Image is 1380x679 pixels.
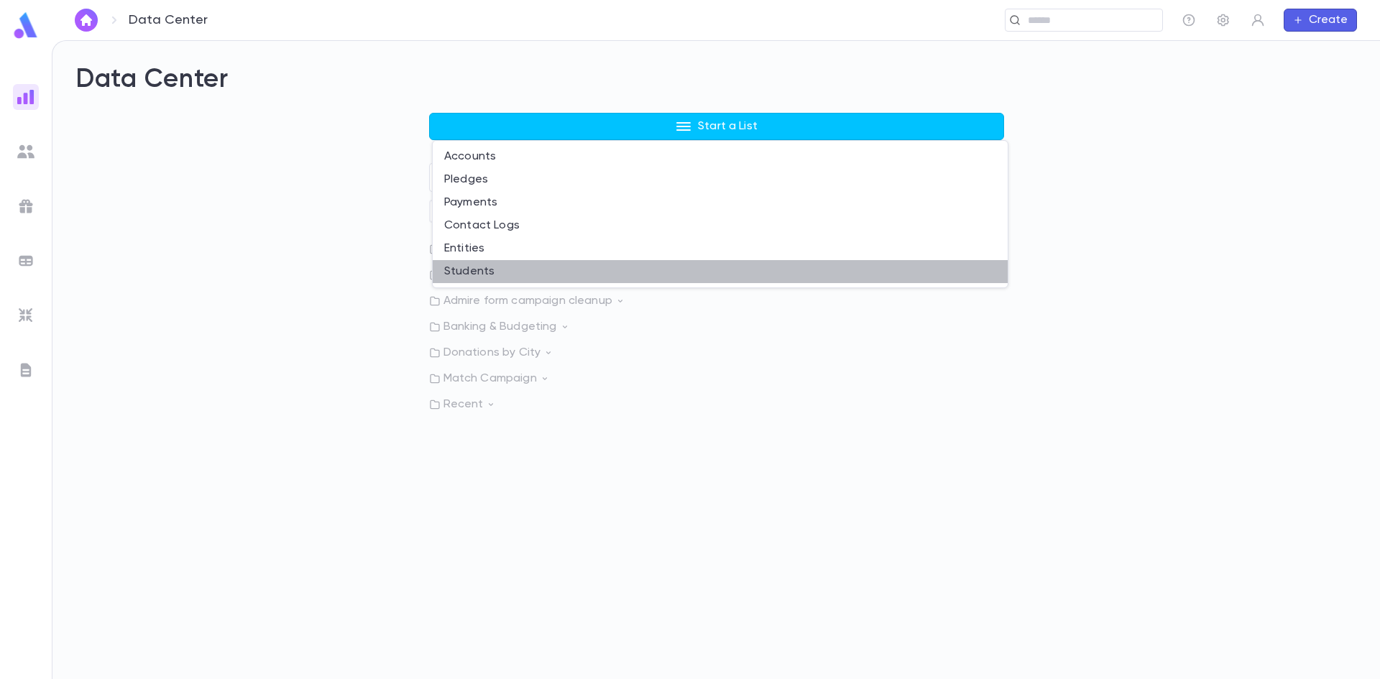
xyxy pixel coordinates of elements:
[433,168,1008,191] li: Pledges
[433,214,1008,237] li: Contact Logs
[433,237,1008,260] li: Entities
[433,260,1008,283] li: Students
[433,191,1008,214] li: Payments
[433,145,1008,168] li: Accounts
